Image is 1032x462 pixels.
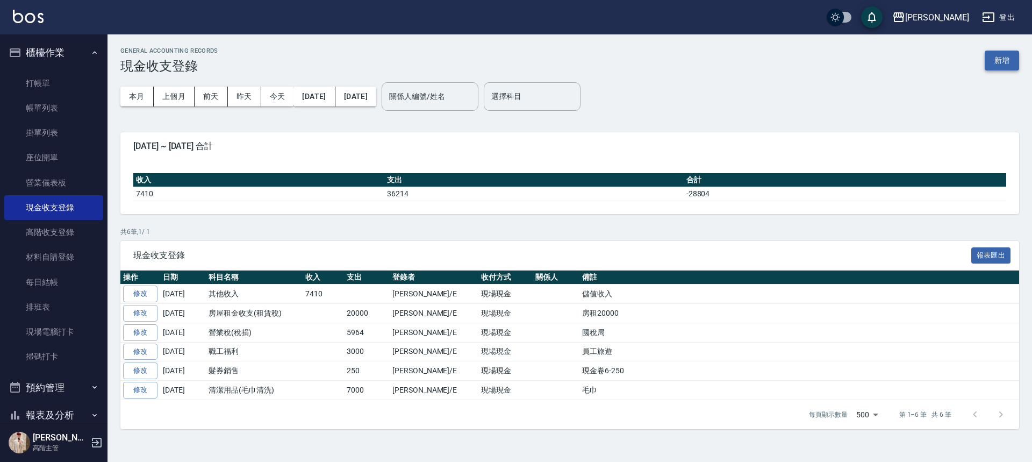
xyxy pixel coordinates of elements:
td: [DATE] [160,323,206,342]
span: [DATE] ~ [DATE] 合計 [133,141,1006,152]
a: 每日結帳 [4,270,103,295]
th: 操作 [120,271,160,285]
td: [PERSON_NAME]/E [390,342,478,361]
a: 報表匯出 [971,250,1011,260]
td: [PERSON_NAME]/E [390,304,478,323]
td: 職工福利 [206,342,303,361]
td: 房租20000 [579,304,1019,323]
td: 20000 [344,304,390,323]
td: 現場現金 [478,323,533,342]
h2: GENERAL ACCOUNTING RECORDS [120,47,218,54]
button: 櫃檯作業 [4,39,103,67]
a: 帳單列表 [4,96,103,120]
td: [PERSON_NAME]/E [390,381,478,400]
th: 關係人 [533,271,579,285]
td: [DATE] [160,304,206,323]
div: [PERSON_NAME] [905,11,969,24]
td: 國稅局 [579,323,1019,342]
button: [DATE] [335,87,376,106]
div: 500 [852,400,882,429]
a: 排班表 [4,295,103,319]
a: 掃碼打卡 [4,344,103,369]
a: 現場電腦打卡 [4,319,103,344]
td: 250 [344,361,390,381]
h5: [PERSON_NAME] [33,432,88,443]
td: [PERSON_NAME]/E [390,285,478,304]
button: 今天 [261,87,294,106]
th: 收入 [133,173,384,187]
th: 日期 [160,271,206,285]
th: 收付方式 [478,271,533,285]
a: 掛單列表 [4,120,103,145]
a: 現金收支登錄 [4,195,103,220]
td: 現金卷6-250 [579,361,1019,381]
td: 現場現金 [478,381,533,400]
td: 營業稅(稅捐) [206,323,303,342]
th: 支出 [384,173,683,187]
button: 上個月 [154,87,195,106]
th: 備註 [579,271,1019,285]
td: -28804 [684,187,1006,201]
td: 7410 [303,285,344,304]
button: 登出 [978,8,1019,27]
td: 其他收入 [206,285,303,304]
button: 報表匯出 [971,247,1011,264]
td: 現場現金 [478,342,533,361]
a: 營業儀表板 [4,170,103,195]
td: 毛巾 [579,381,1019,400]
td: [DATE] [160,361,206,381]
p: 共 6 筆, 1 / 1 [120,227,1019,237]
td: 現場現金 [478,285,533,304]
a: 打帳單 [4,71,103,96]
td: [PERSON_NAME]/E [390,323,478,342]
img: Logo [13,10,44,23]
td: 房屋租金收支(租賃稅) [206,304,303,323]
button: 前天 [195,87,228,106]
td: 現場現金 [478,304,533,323]
td: [DATE] [160,285,206,304]
button: save [861,6,883,28]
th: 收入 [303,271,344,285]
a: 修改 [123,382,157,399]
td: 7000 [344,381,390,400]
span: 現金收支登錄 [133,250,971,261]
a: 修改 [123,363,157,379]
th: 登錄者 [390,271,478,285]
th: 科目名稱 [206,271,303,285]
a: 高階收支登錄 [4,220,103,245]
img: Person [9,432,30,453]
th: 合計 [684,173,1006,187]
td: 清潔用品(毛巾清洗) [206,381,303,400]
td: 現場現金 [478,361,533,381]
a: 修改 [123,344,157,360]
a: 修改 [123,324,157,341]
td: 員工旅遊 [579,342,1019,361]
th: 支出 [344,271,390,285]
td: 5964 [344,323,390,342]
td: [DATE] [160,381,206,400]
td: 7410 [133,187,384,201]
a: 新增 [985,55,1019,65]
a: 材料自購登錄 [4,245,103,269]
button: [DATE] [293,87,335,106]
p: 每頁顯示數量 [809,410,848,420]
td: 儲值收入 [579,285,1019,304]
td: 36214 [384,187,683,201]
p: 第 1–6 筆 共 6 筆 [899,410,951,420]
td: [PERSON_NAME]/E [390,361,478,381]
a: 修改 [123,286,157,302]
p: 高階主管 [33,443,88,453]
button: 新增 [985,51,1019,70]
h3: 現金收支登錄 [120,59,218,74]
a: 座位開單 [4,145,103,170]
td: 髮券銷售 [206,361,303,381]
button: 本月 [120,87,154,106]
button: 昨天 [228,87,261,106]
td: 3000 [344,342,390,361]
button: [PERSON_NAME] [888,6,973,29]
a: 修改 [123,305,157,322]
td: [DATE] [160,342,206,361]
button: 預約管理 [4,374,103,402]
button: 報表及分析 [4,401,103,429]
